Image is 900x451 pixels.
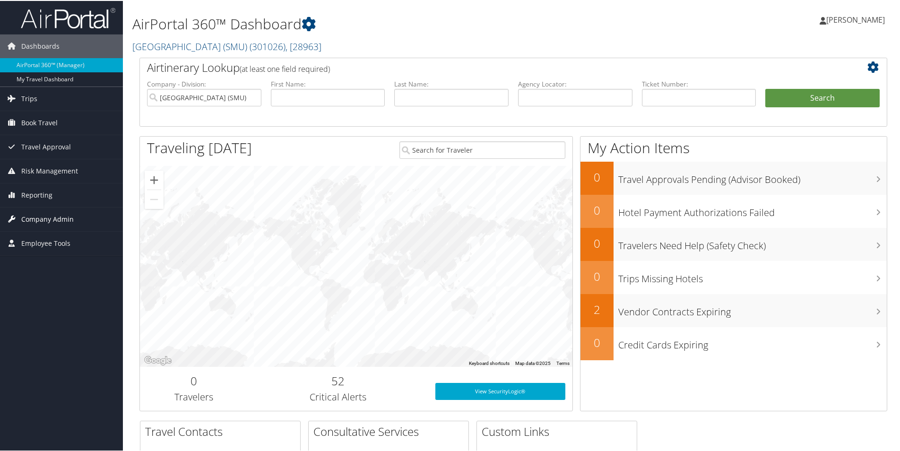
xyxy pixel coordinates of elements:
h3: Critical Alerts [255,390,421,403]
h2: 0 [580,268,614,284]
a: [GEOGRAPHIC_DATA] (SMU) [132,39,321,52]
label: Last Name: [394,78,509,88]
h3: Travelers [147,390,241,403]
a: 2Vendor Contracts Expiring [580,293,887,326]
a: 0Hotel Payment Authorizations Failed [580,194,887,227]
h2: Airtinerary Lookup [147,59,817,75]
a: Terms [556,360,570,365]
span: Dashboards [21,34,60,57]
button: Search [765,88,880,107]
a: 0Trips Missing Hotels [580,260,887,293]
span: [PERSON_NAME] [826,14,885,24]
label: Ticket Number: [642,78,756,88]
span: Reporting [21,182,52,206]
span: Employee Tools [21,231,70,254]
span: Trips [21,86,37,110]
button: Zoom in [145,170,164,189]
a: 0Travel Approvals Pending (Advisor Booked) [580,161,887,194]
h2: Consultative Services [313,423,468,439]
h2: Travel Contacts [145,423,300,439]
button: Zoom out [145,189,164,208]
h2: 0 [580,168,614,184]
img: Google [142,354,173,366]
a: Open this area in Google Maps (opens a new window) [142,354,173,366]
h2: 52 [255,372,421,388]
h1: AirPortal 360™ Dashboard [132,13,640,33]
span: (at least one field required) [240,63,330,73]
label: Company - Division: [147,78,261,88]
h3: Vendor Contracts Expiring [618,300,887,318]
h2: 0 [580,201,614,217]
h3: Travel Approvals Pending (Advisor Booked) [618,167,887,185]
span: ( 301026 ) [250,39,286,52]
span: Company Admin [21,207,74,230]
a: 0Credit Cards Expiring [580,326,887,359]
img: airportal-logo.png [21,6,115,28]
h1: My Action Items [580,137,887,157]
h2: 2 [580,301,614,317]
input: Search for Traveler [399,140,565,158]
label: First Name: [271,78,385,88]
h2: 0 [147,372,241,388]
h1: Traveling [DATE] [147,137,252,157]
span: Book Travel [21,110,58,134]
h2: Custom Links [482,423,637,439]
h3: Hotel Payment Authorizations Failed [618,200,887,218]
h3: Travelers Need Help (Safety Check) [618,234,887,252]
h3: Trips Missing Hotels [618,267,887,285]
a: 0Travelers Need Help (Safety Check) [580,227,887,260]
a: View SecurityLogic® [435,382,565,399]
span: Risk Management [21,158,78,182]
a: [PERSON_NAME] [820,5,894,33]
label: Agency Locator: [518,78,632,88]
span: Map data ©2025 [515,360,551,365]
span: , [ 28963 ] [286,39,321,52]
span: Travel Approval [21,134,71,158]
h2: 0 [580,334,614,350]
h3: Credit Cards Expiring [618,333,887,351]
button: Keyboard shortcuts [469,359,510,366]
h2: 0 [580,234,614,251]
